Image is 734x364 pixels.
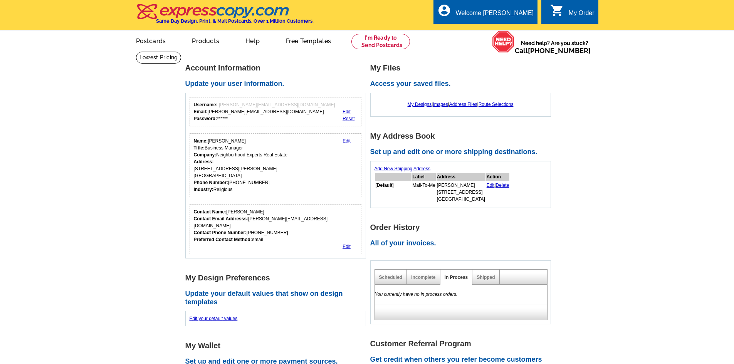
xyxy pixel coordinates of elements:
td: | [486,181,510,203]
a: Images [433,102,448,107]
div: Your login information. [190,97,362,126]
h2: Access your saved files. [370,80,555,88]
strong: Industry: [194,187,213,192]
strong: Contact Email Addresss: [194,216,249,221]
a: Scheduled [379,275,403,280]
strong: Address: [194,159,214,164]
div: My Order [569,10,595,20]
td: Mail-To-Me [412,181,436,203]
a: shopping_cart My Order [550,8,595,18]
a: Help [233,31,272,49]
strong: Company: [194,152,217,158]
strong: Contact Phone Number: [194,230,247,235]
a: In Process [445,275,468,280]
strong: Name: [194,138,208,144]
h1: My Files [370,64,555,72]
a: Postcards [124,31,178,49]
strong: Contact Name: [194,209,227,215]
span: Call [515,47,591,55]
b: Default [377,183,393,188]
a: Reset [343,116,354,121]
a: Route Selections [479,102,514,107]
span: [PERSON_NAME][EMAIL_ADDRESS][DOMAIN_NAME] [219,102,335,107]
a: Shipped [477,275,495,280]
h1: Order History [370,223,555,231]
strong: Phone Number: [194,180,228,185]
th: Action [486,173,510,181]
strong: Title: [194,145,205,151]
div: Who should we contact regarding order issues? [190,204,362,254]
h2: All of your invoices. [370,239,555,248]
h1: My Design Preferences [185,274,370,282]
em: You currently have no in process orders. [375,292,458,297]
i: account_circle [437,3,451,17]
a: Edit [487,183,495,188]
th: Address [437,173,485,181]
th: Label [412,173,436,181]
a: [PHONE_NUMBER] [528,47,591,55]
div: [PERSON_NAME][EMAIL_ADDRESS][DOMAIN_NAME] ****** [194,101,335,122]
a: Add New Shipping Address [375,166,430,171]
h4: Same Day Design, Print, & Mail Postcards. Over 1 Million Customers. [156,18,314,24]
div: Your personal details. [190,133,362,197]
div: [PERSON_NAME] Business Manager Neighborhood Experts Real Estate [STREET_ADDRESS][PERSON_NAME] [GE... [194,138,287,193]
div: | | | [375,97,547,112]
a: Address Files [449,102,477,107]
h1: Account Information [185,64,370,72]
a: Edit [343,138,351,144]
strong: Preferred Contact Method: [194,237,252,242]
strong: Username: [194,102,218,107]
h2: Update your user information. [185,80,370,88]
a: My Designs [408,102,432,107]
strong: Email: [194,109,208,114]
a: Edit [343,244,351,249]
a: Edit [343,109,351,114]
span: Need help? Are you stuck? [515,39,595,55]
h1: My Wallet [185,342,370,350]
h2: Update your default values that show on design templates [185,290,370,306]
a: Free Templates [274,31,344,49]
h1: Customer Referral Program [370,340,555,348]
td: [ ] [375,181,412,203]
strong: Password: [194,116,217,121]
i: shopping_cart [550,3,564,17]
a: Products [180,31,232,49]
a: Edit your default values [190,316,238,321]
h2: Get credit when others you refer become customers [370,356,555,364]
div: [PERSON_NAME] [PERSON_NAME][EMAIL_ADDRESS][DOMAIN_NAME] [PHONE_NUMBER] email [194,208,358,243]
td: [PERSON_NAME] [STREET_ADDRESS] [GEOGRAPHIC_DATA] [437,181,485,203]
div: Welcome [PERSON_NAME] [456,10,534,20]
a: Delete [496,183,509,188]
img: help [492,30,515,53]
a: Same Day Design, Print, & Mail Postcards. Over 1 Million Customers. [136,9,314,24]
h1: My Address Book [370,132,555,140]
h2: Set up and edit one or more shipping destinations. [370,148,555,156]
a: Incomplete [411,275,435,280]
